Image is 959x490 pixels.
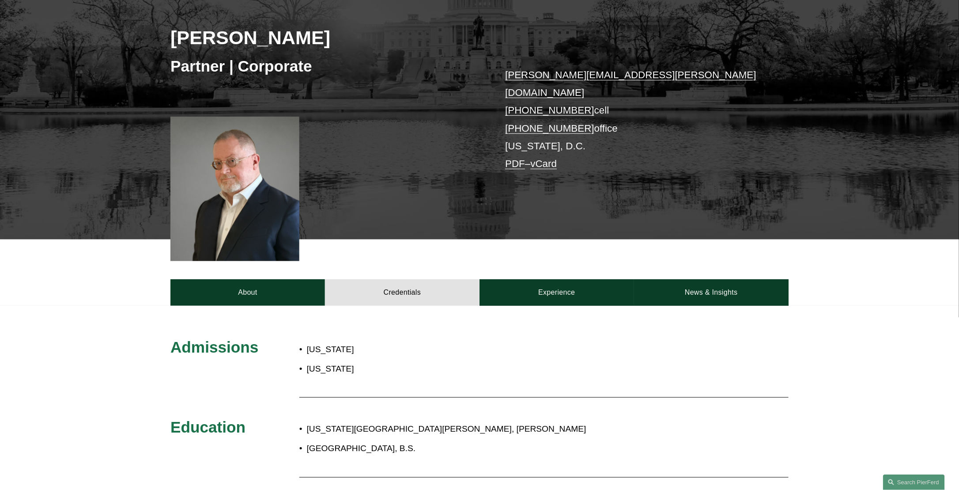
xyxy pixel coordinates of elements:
[170,279,325,306] a: About
[325,279,479,306] a: Credentials
[505,105,594,116] a: [PHONE_NUMBER]
[531,158,557,169] a: vCard
[307,342,531,357] p: [US_STATE]
[307,361,531,377] p: [US_STATE]
[170,418,245,436] span: Education
[505,66,763,173] p: cell office [US_STATE], D.C. –
[307,441,711,456] p: [GEOGRAPHIC_DATA], B.S.
[505,123,594,134] a: [PHONE_NUMBER]
[479,279,634,306] a: Experience
[170,338,258,356] span: Admissions
[307,422,711,437] p: [US_STATE][GEOGRAPHIC_DATA][PERSON_NAME], [PERSON_NAME]
[505,69,756,98] a: [PERSON_NAME][EMAIL_ADDRESS][PERSON_NAME][DOMAIN_NAME]
[634,279,789,306] a: News & Insights
[170,26,479,49] h2: [PERSON_NAME]
[883,475,945,490] a: Search this site
[505,158,525,169] a: PDF
[170,57,479,76] h3: Partner | Corporate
